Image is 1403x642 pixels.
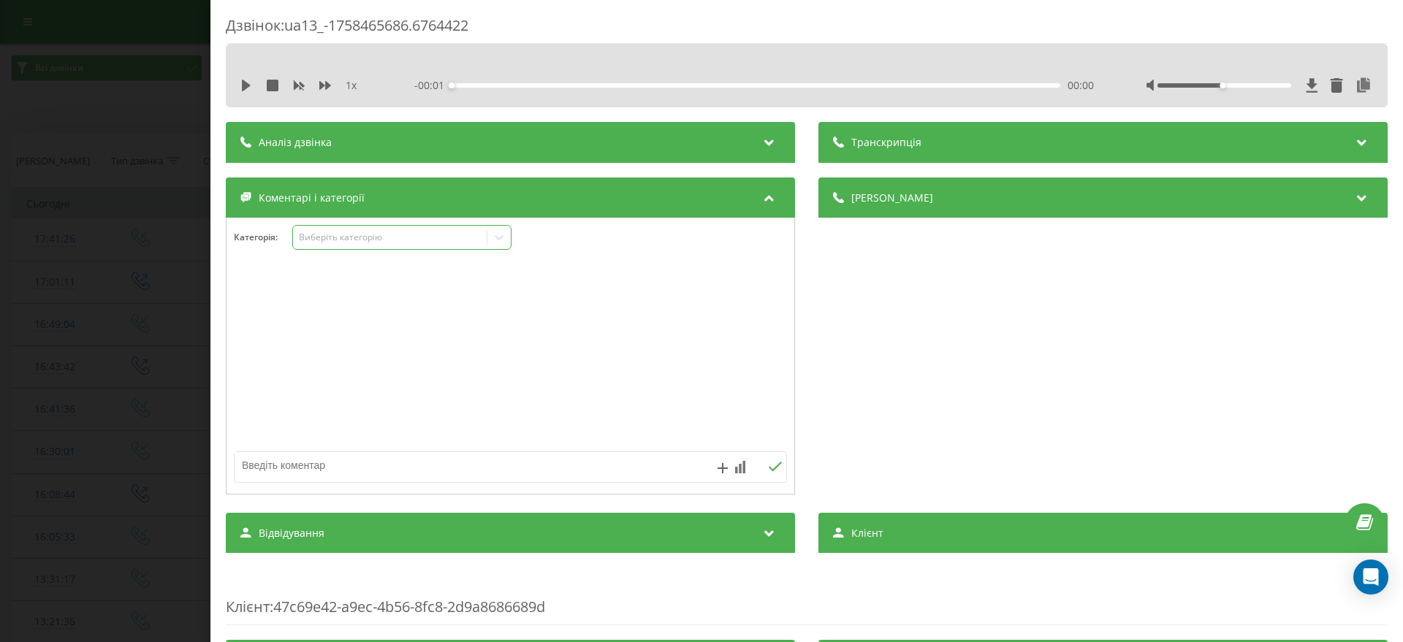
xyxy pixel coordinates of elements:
[226,568,1388,625] div: : 47c69e42-a9ec-4b56-8fc8-2d9a8686689d
[259,191,365,205] span: Коментарі і категорії
[234,232,292,242] h4: Категорія :
[226,15,1388,44] div: Дзвінок : ua13_-1758465686.6764422
[226,597,270,616] span: Клієнт
[414,78,452,93] span: - 00:01
[1068,78,1094,93] span: 00:00
[346,78,357,93] span: 1 x
[299,232,482,243] div: Виберіть категорію
[851,526,883,540] span: Клієнт
[851,191,933,205] span: [PERSON_NAME]
[1353,559,1388,595] div: Open Intercom Messenger
[1220,83,1226,88] div: Accessibility label
[259,526,324,540] span: Відвідування
[259,135,332,150] span: Аналіз дзвінка
[851,135,921,150] span: Транскрипція
[449,83,455,88] div: Accessibility label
